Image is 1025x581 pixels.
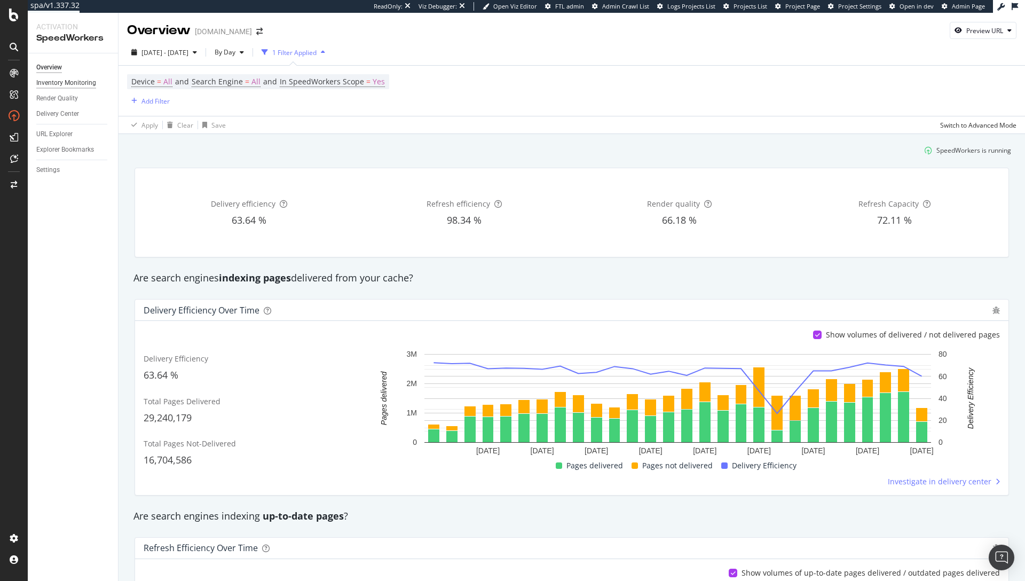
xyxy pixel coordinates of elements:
a: FTL admin [545,2,584,11]
div: bug [992,307,1000,314]
span: Total Pages Delivered [144,396,220,406]
span: Project Page [785,2,820,10]
div: Inventory Monitoring [36,77,96,89]
div: [DOMAIN_NAME] [195,26,252,37]
div: Apply [141,121,158,130]
span: By Day [210,48,235,57]
span: 98.34 % [447,214,482,226]
span: and [175,76,189,87]
div: SpeedWorkers [36,32,109,44]
div: Activation [36,21,109,32]
div: Are search engines delivered from your cache? [128,271,1015,285]
span: All [251,74,261,89]
a: Open in dev [889,2,934,11]
span: Total Pages Not-Delivered [144,438,236,449]
text: Pages delivered [380,371,388,426]
text: 80 [939,350,947,359]
span: Device [131,76,155,87]
span: Open Viz Editor [493,2,537,10]
a: Logs Projects List [657,2,715,11]
div: arrow-right-arrow-left [256,28,263,35]
div: Open Intercom Messenger [989,545,1014,570]
span: 16,704,586 [144,453,192,466]
text: 60 [939,372,947,381]
text: 2M [407,380,417,388]
div: ReadOnly: [374,2,403,11]
div: SpeedWorkers is running [936,146,1011,155]
text: [DATE] [910,447,934,456]
div: Overview [127,21,191,40]
span: Projects List [734,2,767,10]
a: Project Page [775,2,820,11]
button: [DATE] - [DATE] [127,44,201,61]
a: Investigate in delivery center [888,476,1000,487]
text: 1M [407,409,417,418]
div: Preview URL [966,26,1003,35]
text: [DATE] [693,447,716,456]
span: 29,240,179 [144,411,192,424]
text: 3M [407,350,417,359]
text: [DATE] [531,447,554,456]
text: 0 [939,438,943,447]
span: 72.11 % [877,214,912,226]
span: and [263,76,277,87]
a: Admin Page [942,2,985,11]
span: Logs Projects List [667,2,715,10]
text: [DATE] [639,447,663,456]
span: [DATE] - [DATE] [141,48,188,57]
div: Render Quality [36,93,78,104]
a: Overview [36,62,111,73]
div: Switch to Advanced Mode [940,121,1016,130]
a: Projects List [723,2,767,11]
button: Apply [127,116,158,134]
span: Search Engine [192,76,243,87]
span: = [366,76,370,87]
span: Delivery efficiency [211,199,275,209]
text: [DATE] [856,447,879,456]
button: Save [198,116,226,134]
span: Open in dev [900,2,934,10]
div: Are search engines indexing ? [128,509,1015,523]
div: URL Explorer [36,129,73,140]
span: Delivery Efficiency [144,354,208,364]
text: [DATE] [585,447,608,456]
a: Explorer Bookmarks [36,144,111,155]
text: [DATE] [747,447,771,456]
div: Save [211,121,226,130]
span: = [245,76,249,87]
div: Settings [36,164,60,176]
button: Add Filter [127,95,170,107]
div: Delivery Center [36,108,79,120]
span: Yes [373,74,385,89]
div: Overview [36,62,62,73]
span: 63.64 % [232,214,266,226]
span: Pages delivered [566,459,623,472]
span: Delivery Efficiency [732,459,797,472]
text: 0 [413,438,417,447]
a: Settings [36,164,111,176]
strong: indexing pages [219,271,291,284]
a: Project Settings [828,2,881,11]
div: 1 Filter Applied [272,48,317,57]
span: 66.18 % [662,214,697,226]
text: Delivery Efficiency [966,367,975,429]
div: Explorer Bookmarks [36,144,94,155]
span: Admin Page [952,2,985,10]
span: Refresh efficiency [427,199,490,209]
span: Pages not delivered [642,459,713,472]
a: URL Explorer [36,129,111,140]
button: 1 Filter Applied [257,44,329,61]
a: Admin Crawl List [592,2,649,11]
span: = [157,76,161,87]
text: 20 [939,416,947,425]
span: Admin Crawl List [602,2,649,10]
button: By Day [210,44,248,61]
svg: A chart. [361,349,994,459]
text: [DATE] [801,447,825,456]
div: Viz Debugger: [419,2,457,11]
span: Refresh Capacity [858,199,919,209]
button: Clear [163,116,193,134]
span: FTL admin [555,2,584,10]
span: Project Settings [838,2,881,10]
